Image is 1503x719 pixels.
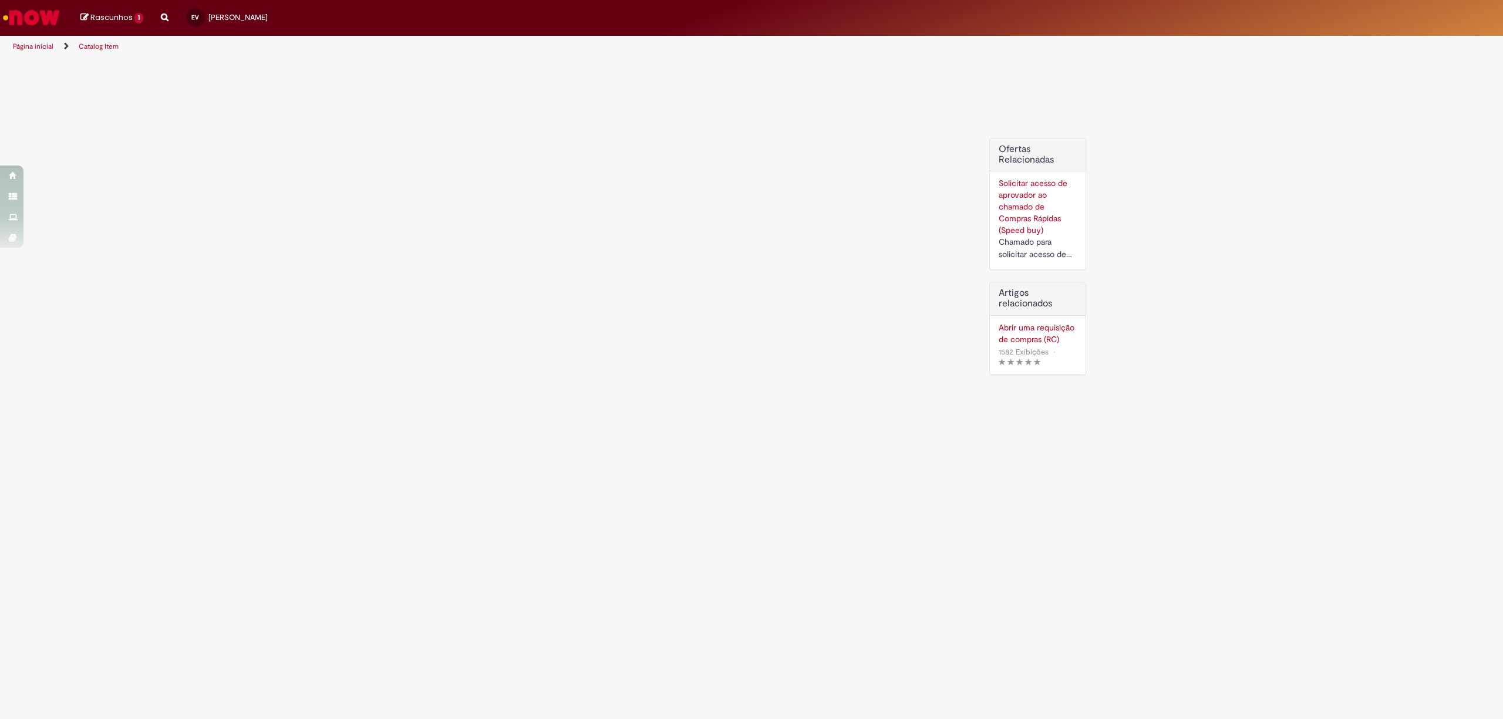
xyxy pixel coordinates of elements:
[999,347,1049,357] span: 1582 Exibições
[13,42,53,51] a: Página inicial
[79,42,119,51] a: Catalog Item
[80,12,143,23] a: Rascunhos
[999,178,1067,235] a: Solicitar acesso de aprovador ao chamado de Compras Rápidas (Speed buy)
[9,36,993,58] ul: Trilhas de página
[1,6,62,29] img: ServiceNow
[208,12,268,22] span: [PERSON_NAME]
[999,236,1077,261] div: Chamado para solicitar acesso de aprovador ao ticket de Speed buy
[989,138,1086,270] div: Ofertas Relacionadas
[191,13,199,21] span: EV
[999,144,1077,165] h2: Ofertas Relacionadas
[999,322,1077,345] a: Abrir uma requisição de compras (RC)
[134,13,143,23] span: 1
[1051,344,1058,360] span: •
[90,12,133,23] span: Rascunhos
[999,288,1077,309] h3: Artigos relacionados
